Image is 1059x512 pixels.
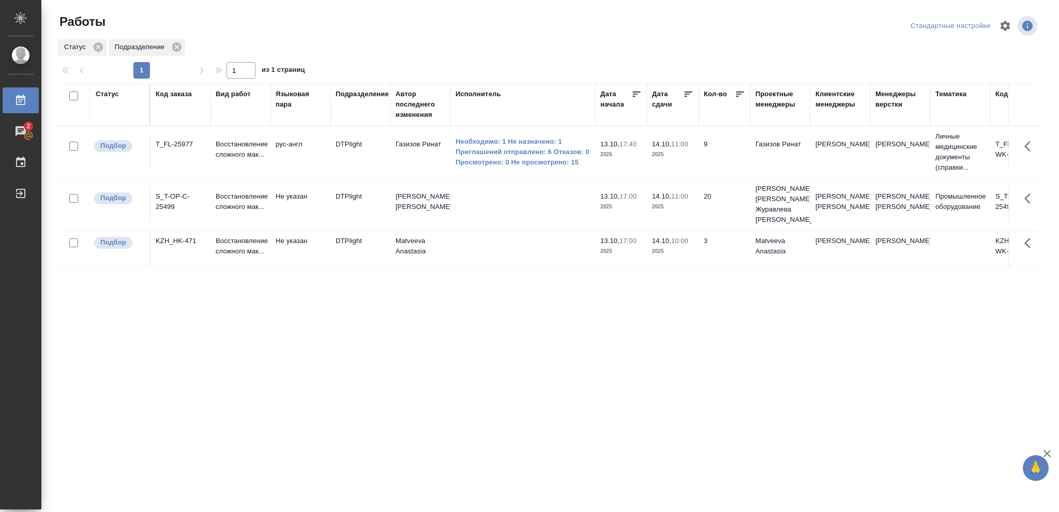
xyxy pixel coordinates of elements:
div: Автор последнего изменения [396,89,445,120]
p: Статус [64,42,89,52]
p: 2025 [600,246,642,257]
p: Промышленное оборудование [935,191,985,212]
p: 17:00 [619,192,637,200]
div: Языковая пара [276,89,325,110]
span: Настроить таблицу [993,13,1018,38]
div: Менеджеры верстки [875,89,925,110]
span: из 1 страниц [262,64,305,79]
span: 2 [20,121,36,131]
td: DTPlight [330,134,390,170]
p: [PERSON_NAME] [875,139,925,149]
td: [PERSON_NAME] [810,231,870,267]
p: 14.10, [652,140,671,148]
td: 3 [699,231,750,267]
td: DTPlight [330,186,390,222]
div: Проектные менеджеры [755,89,805,110]
p: Личные медицинские документы (справки... [935,131,985,173]
p: 2025 [600,202,642,212]
p: 2025 [652,149,693,160]
div: Статус [96,89,119,99]
p: 17:00 [619,237,637,245]
span: Работы [57,13,105,30]
p: 11:00 [671,140,688,148]
div: Кол-во [704,89,727,99]
div: T_FL-25977 [156,139,205,149]
button: Здесь прячутся важные кнопки [1018,134,1043,159]
span: Посмотреть информацию [1018,16,1039,36]
p: 2025 [652,202,693,212]
p: [PERSON_NAME] [PERSON_NAME] [875,191,925,212]
td: T_FL-25977-WK-010 [990,134,1050,170]
span: 🙏 [1027,457,1045,479]
td: Matveeva Anastasia [750,231,810,267]
div: Можно подбирать исполнителей [93,236,144,250]
button: Здесь прячутся важные кнопки [1018,231,1043,255]
p: Подбор [100,237,126,248]
div: Можно подбирать исполнителей [93,139,144,153]
p: 14.10, [652,237,671,245]
td: [PERSON_NAME] [PERSON_NAME] [390,186,450,222]
p: 10:00 [671,237,688,245]
div: Подразделение [336,89,389,99]
p: [PERSON_NAME] [875,236,925,246]
td: Не указан [270,186,330,222]
div: S_T-OP-C-25499 [156,191,205,212]
p: [PERSON_NAME] [PERSON_NAME], Журавлева [PERSON_NAME] [755,184,805,225]
td: S_T-OP-C-25499-WK-010 [990,186,1050,222]
td: Не указан [270,231,330,267]
div: Исполнитель [456,89,501,99]
p: 17:40 [619,140,637,148]
div: Дата сдачи [652,89,683,110]
div: Клиентские менеджеры [815,89,865,110]
td: рус-англ [270,134,330,170]
button: Здесь прячутся важные кнопки [1018,186,1043,211]
td: Matveeva Anastasia [390,231,450,267]
p: Подразделение [115,42,168,52]
div: split button [908,18,993,34]
div: Код заказа [156,89,192,99]
td: KZH_HK-471-WK-010 [990,231,1050,267]
td: 9 [699,134,750,170]
td: Газизов Ринат [390,134,450,170]
p: Восстановление сложного мак... [216,191,265,212]
a: Необходимо: 1 Не назначено: 1 Приглашений отправлено: 6 Отказов: 0 Просмотрено: 0 Не просмотрено: 15 [456,137,590,168]
td: [PERSON_NAME] [810,134,870,170]
p: 2025 [652,246,693,257]
p: 2025 [600,149,642,160]
div: Можно подбирать исполнителей [93,191,144,205]
div: Код работы [995,89,1035,99]
div: Тематика [935,89,966,99]
p: 13.10, [600,140,619,148]
p: 11:00 [671,192,688,200]
p: Восстановление сложного мак... [216,139,265,160]
div: Дата начала [600,89,631,110]
button: 🙏 [1023,455,1049,481]
p: 14.10, [652,192,671,200]
p: Восстановление сложного мак... [216,236,265,257]
p: Подбор [100,141,126,151]
div: Вид работ [216,89,251,99]
p: Подбор [100,193,126,203]
td: Газизов Ринат [750,134,810,170]
p: 13.10, [600,192,619,200]
div: Статус [58,39,107,56]
td: DTPlight [330,231,390,267]
td: 20 [699,186,750,222]
a: 2 [3,118,39,144]
div: Подразделение [109,39,185,56]
div: KZH_HK-471 [156,236,205,246]
td: [PERSON_NAME] [PERSON_NAME] [810,186,870,222]
p: 13.10, [600,237,619,245]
